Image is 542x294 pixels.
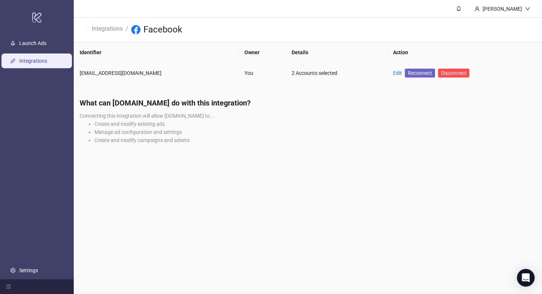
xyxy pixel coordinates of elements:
div: [PERSON_NAME] [480,5,525,13]
a: Reconnect [405,69,435,77]
li: / [126,24,128,36]
span: bell [456,6,461,11]
th: Details [286,42,387,63]
span: user [475,6,480,11]
li: Manage ad configuration and settings [94,128,536,136]
a: Integrations [90,24,124,32]
h4: What can [DOMAIN_NAME] do with this integration? [80,98,536,108]
a: Integrations [19,58,47,64]
span: Disconnect [441,70,466,76]
div: Open Intercom Messenger [517,269,535,287]
li: Create and modify campaigns and adsets [94,136,536,144]
a: Launch Ads [19,40,46,46]
div: [EMAIL_ADDRESS][DOMAIN_NAME] [80,69,233,77]
th: Action [387,42,542,63]
a: Edit [393,70,402,76]
span: Reconnect [408,69,432,77]
div: You [244,69,280,77]
button: Disconnect [438,69,469,77]
span: menu-fold [6,284,11,289]
th: Owner [239,42,286,63]
th: Identifier [74,42,239,63]
span: down [525,6,530,11]
div: 2 Accounts selected [292,69,381,77]
h3: Facebook [143,24,182,36]
a: Settings [19,267,38,273]
span: Connecting this integration will allow [DOMAIN_NAME] to... [80,113,214,119]
li: Create and modify existing ads [94,120,536,128]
